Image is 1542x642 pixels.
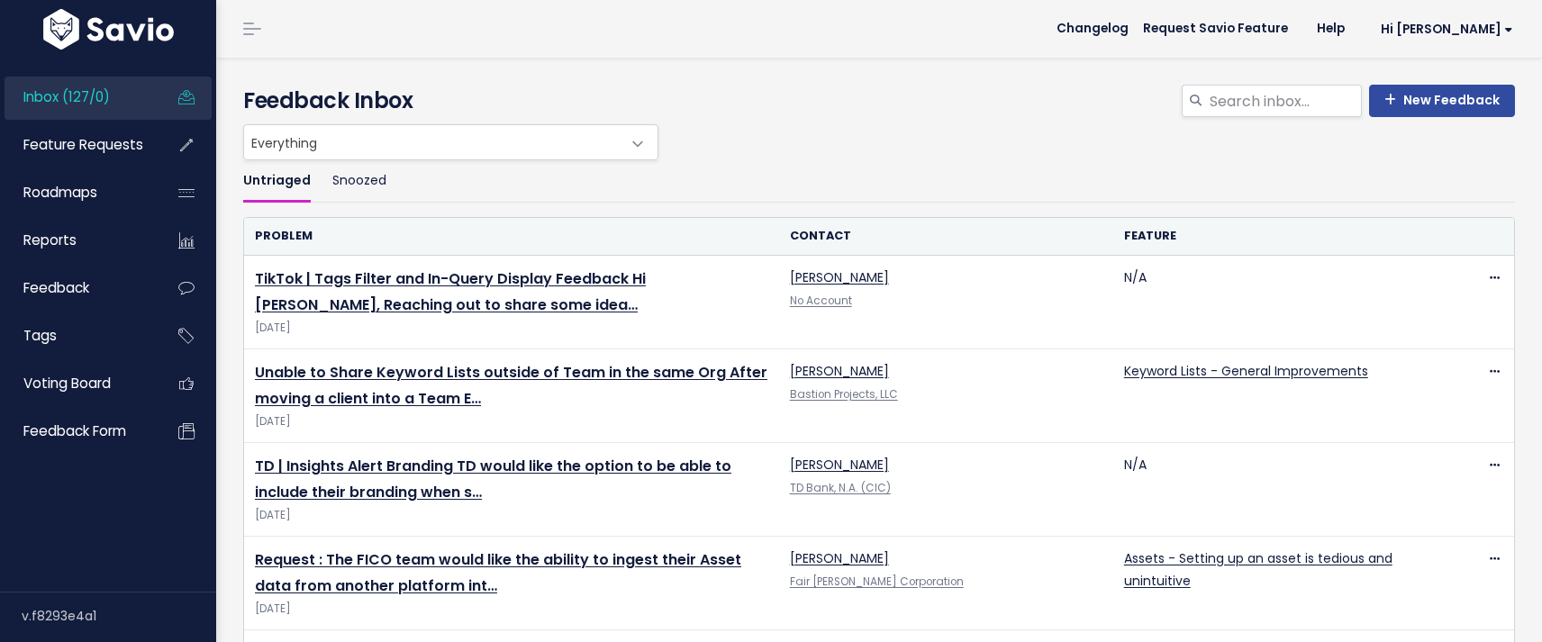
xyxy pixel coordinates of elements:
[23,278,89,297] span: Feedback
[23,87,110,106] span: Inbox (127/0)
[255,506,768,525] span: [DATE]
[255,412,768,431] span: [DATE]
[790,574,964,589] a: Fair [PERSON_NAME] Corporation
[790,456,889,474] a: [PERSON_NAME]
[243,160,311,203] a: Untriaged
[23,231,77,249] span: Reports
[5,77,150,118] a: Inbox (127/0)
[255,456,731,502] a: TD | Insights Alert Branding TD would like the option to be able to include their branding when s…
[1129,15,1302,42] a: Request Savio Feature
[5,315,150,357] a: Tags
[243,85,1515,117] h4: Feedback Inbox
[1124,549,1392,590] a: Assets - Setting up an asset is tedious and unintuitive
[790,549,889,567] a: [PERSON_NAME]
[244,218,779,255] th: Problem
[779,218,1113,255] th: Contact
[23,326,57,345] span: Tags
[23,374,111,393] span: Voting Board
[5,220,150,261] a: Reports
[255,549,741,596] a: Request : The FICO team would like the ability to ingest their Asset data from another platform int…
[1113,256,1447,349] td: N/A
[5,267,150,309] a: Feedback
[243,124,658,160] span: Everything
[790,268,889,286] a: [PERSON_NAME]
[5,124,150,166] a: Feature Requests
[22,592,216,639] div: v.f8293e4a1
[5,411,150,452] a: Feedback form
[39,9,178,50] img: logo-white.9d6f32f41409.svg
[255,600,768,619] span: [DATE]
[1113,443,1447,537] td: N/A
[255,319,768,338] span: [DATE]
[790,387,898,402] a: Bastion Projects, LLC
[255,362,767,409] a: Unable to Share Keyword Lists outside of Team in the same Org After moving a client into a Team E…
[1113,218,1447,255] th: Feature
[23,183,97,202] span: Roadmaps
[1124,362,1368,380] a: Keyword Lists - General Improvements
[332,160,386,203] a: Snoozed
[5,363,150,404] a: Voting Board
[1208,85,1362,117] input: Search inbox...
[255,268,646,315] a: TikTok | Tags Filter and In-Query Display Feedback Hi [PERSON_NAME], Reaching out to share some i...
[23,421,126,440] span: Feedback form
[244,125,621,159] span: Everything
[1359,15,1528,43] a: Hi [PERSON_NAME]
[790,294,852,308] a: No Account
[5,172,150,213] a: Roadmaps
[1057,23,1129,35] span: Changelog
[790,362,889,380] a: [PERSON_NAME]
[1369,85,1515,117] a: New Feedback
[1302,15,1359,42] a: Help
[243,160,1515,203] ul: Filter feature requests
[23,135,143,154] span: Feature Requests
[790,481,891,495] a: TD Bank, N.A. (CIC)
[1381,23,1513,36] span: Hi [PERSON_NAME]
